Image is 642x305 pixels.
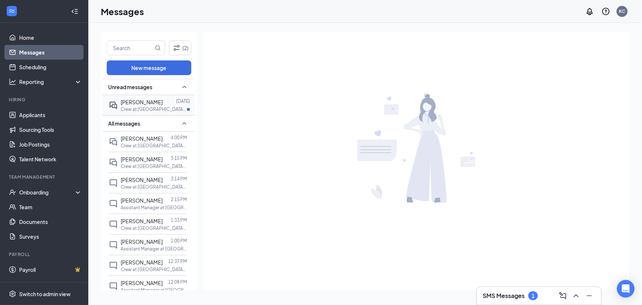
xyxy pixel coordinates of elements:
p: 1:00 PM [171,238,187,244]
a: Talent Network [19,152,82,166]
span: [PERSON_NAME] [121,280,163,286]
a: Surveys [19,229,82,244]
svg: Analysis [9,78,16,85]
svg: DoubleChat [109,158,118,167]
div: Onboarding [19,189,76,196]
p: Crew at [GEOGRAPHIC_DATA] - By [PERSON_NAME] [121,163,187,169]
p: [DATE] [176,98,190,104]
a: PayrollCrown [19,262,82,277]
svg: ChatInactive [109,241,118,249]
a: Team [19,200,82,214]
p: Crew at [GEOGRAPHIC_DATA] - By [PERSON_NAME] [121,266,187,273]
span: [PERSON_NAME] [121,135,163,142]
svg: WorkstreamLogo [8,7,15,15]
div: Team Management [9,174,81,180]
svg: UserCheck [9,189,16,196]
span: [PERSON_NAME] [121,99,163,105]
svg: ChatInactive [109,220,118,229]
svg: DoubleChat [109,137,118,146]
input: Search [107,41,153,55]
span: [PERSON_NAME] [121,156,163,162]
svg: Collapse [71,8,78,15]
button: ComposeMessage [557,290,569,302]
svg: ChatInactive [109,282,118,291]
span: [PERSON_NAME] [121,238,163,245]
svg: Notifications [585,7,594,16]
div: Payroll [9,251,81,257]
svg: MagnifyingGlass [155,45,161,51]
button: Filter (2) [169,41,191,55]
p: Assistant Manager at [GEOGRAPHIC_DATA] - By [PERSON_NAME] [121,287,187,293]
span: [PERSON_NAME] [121,176,163,183]
div: Open Intercom Messenger [617,280,635,298]
p: Crew at [GEOGRAPHIC_DATA] - By [PERSON_NAME] [121,225,187,231]
a: Applicants [19,108,82,122]
svg: Settings [9,290,16,298]
p: 12:37 PM [168,258,187,264]
p: 3:14 PM [171,176,187,182]
svg: SmallChevronUp [180,83,189,91]
span: [PERSON_NAME] [121,197,163,204]
svg: ChatInactive [109,179,118,187]
svg: ChatInactive [109,261,118,270]
svg: QuestionInfo [602,7,610,16]
button: ChevronUp [570,290,582,302]
a: Messages [19,45,82,60]
h1: Messages [101,5,144,18]
p: Assistant Manager at [GEOGRAPHIC_DATA] - By [PERSON_NAME] [121,246,187,252]
svg: ChevronUp [572,291,581,300]
a: Documents [19,214,82,229]
span: All messages [108,120,140,127]
p: Assistant Manager at [GEOGRAPHIC_DATA] - By [PERSON_NAME] [121,204,187,211]
svg: Filter [172,43,181,52]
svg: ComposeMessage [558,291,567,300]
div: Hiring [9,97,81,103]
span: [PERSON_NAME] [121,218,163,224]
a: Scheduling [19,60,82,74]
span: [PERSON_NAME] [121,259,163,266]
p: 1:33 PM [171,217,187,223]
button: Minimize [584,290,595,302]
div: 1 [532,293,535,299]
svg: Minimize [585,291,594,300]
button: New message [107,60,191,75]
p: 3:15 PM [171,155,187,161]
svg: ActiveDoubleChat [109,101,118,110]
p: Crew at [GEOGRAPHIC_DATA] - By [PERSON_NAME] [121,184,187,190]
a: Home [19,30,82,45]
svg: SmallChevronUp [180,119,189,128]
div: Switch to admin view [19,290,71,298]
div: KC [619,8,625,14]
h3: SMS Messages [483,292,525,300]
a: Job Postings [19,137,82,152]
span: Unread messages [108,83,152,91]
p: 2:15 PM [171,196,187,203]
svg: ChatInactive [109,199,118,208]
div: Reporting [19,78,82,85]
p: Crew at [GEOGRAPHIC_DATA] - By [PERSON_NAME] [121,143,187,149]
p: 12:08 PM [168,279,187,285]
a: Sourcing Tools [19,122,82,137]
p: Crew at [GEOGRAPHIC_DATA] - By [PERSON_NAME] [121,106,187,112]
p: 4:00 PM [171,134,187,141]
